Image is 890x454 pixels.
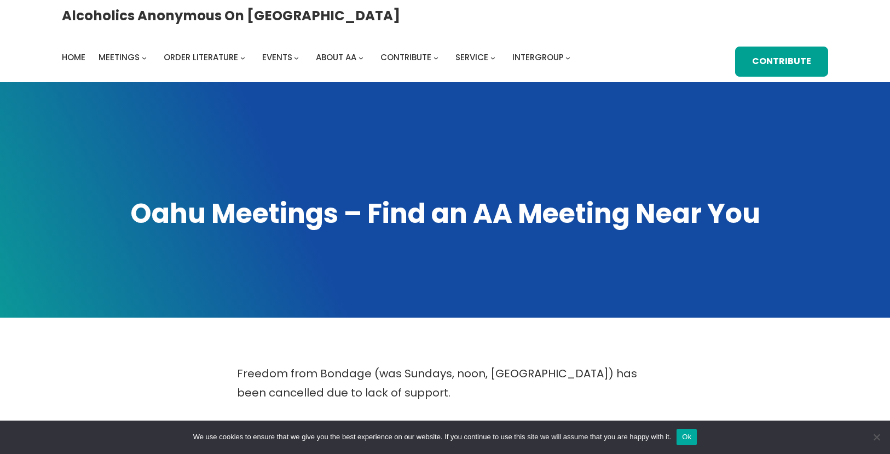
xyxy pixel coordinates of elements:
button: Intergroup submenu [565,55,570,60]
p: Freedom from Bondage (was Sundays, noon, [GEOGRAPHIC_DATA]) has been cancelled due to lack of sup... [237,364,653,403]
a: Intergroup [512,50,564,65]
span: We use cookies to ensure that we give you the best experience on our website. If you continue to ... [193,432,671,442]
span: Meetings [99,51,140,63]
a: Meetings [99,50,140,65]
span: Intergroup [512,51,564,63]
span: About AA [316,51,356,63]
a: Events [262,50,292,65]
nav: Intergroup [62,50,574,65]
button: Service submenu [490,55,495,60]
span: Service [455,51,488,63]
a: Contribute [380,50,431,65]
button: Ok [677,429,697,445]
button: Order Literature submenu [240,55,245,60]
a: Home [62,50,85,65]
button: Events submenu [294,55,299,60]
button: Contribute submenu [434,55,438,60]
span: Home [62,51,85,63]
button: Meetings submenu [142,55,147,60]
span: Order Literature [164,51,238,63]
a: Alcoholics Anonymous on [GEOGRAPHIC_DATA] [62,3,400,28]
span: Events [262,51,292,63]
span: No [871,432,882,442]
h1: Oahu Meetings – Find an AA Meeting Near You [62,196,828,232]
a: Contribute [735,47,828,76]
a: Service [455,50,488,65]
span: Contribute [380,51,431,63]
button: About AA submenu [359,55,363,60]
a: About AA [316,50,356,65]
